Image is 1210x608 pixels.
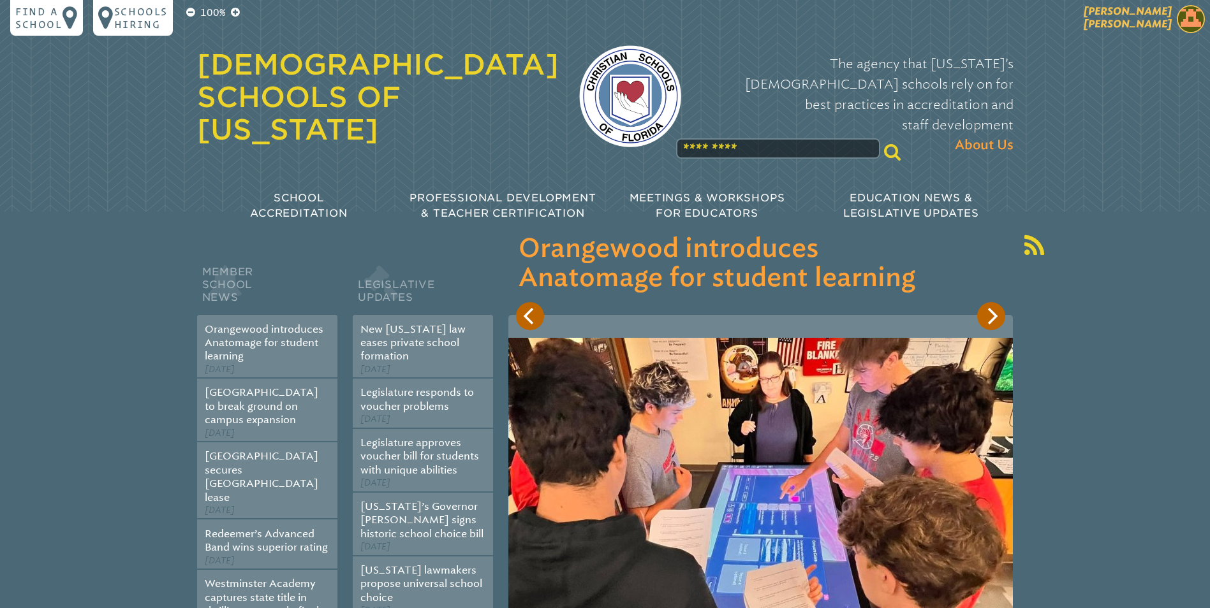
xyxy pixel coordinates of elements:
[409,192,596,219] span: Professional Development & Teacher Certification
[205,528,328,553] a: Redeemer’s Advanced Band wins superior rating
[360,500,483,540] a: [US_STATE]’s Governor [PERSON_NAME] signs historic school choice bill
[197,48,559,146] a: [DEMOGRAPHIC_DATA] Schools of [US_STATE]
[977,302,1005,330] button: Next
[205,450,318,503] a: [GEOGRAPHIC_DATA] secures [GEOGRAPHIC_DATA] lease
[198,5,228,20] p: 100%
[360,414,390,424] span: [DATE]
[197,263,337,315] h2: Member School News
[250,192,347,219] span: School Accreditation
[360,323,466,363] a: New [US_STATE] law eases private school formation
[1177,5,1205,33] img: 6518bdb3e4f5543f85f5a9e4dea2bdaa
[205,386,318,426] a: [GEOGRAPHIC_DATA] to break ground on campus expansion
[15,5,63,31] p: Find a school
[360,364,390,375] span: [DATE]
[360,477,390,488] span: [DATE]
[579,45,681,147] img: csf-logo-web-colors.png
[519,235,1003,293] h3: Orangewood introduces Anatomage for student learning
[205,505,235,516] span: [DATE]
[205,428,235,438] span: [DATE]
[360,541,390,552] span: [DATE]
[630,192,785,219] span: Meetings & Workshops for Educators
[955,135,1014,156] span: About Us
[360,437,479,476] a: Legislature approves voucher bill for students with unique abilities
[843,192,979,219] span: Education News & Legislative Updates
[516,302,544,330] button: Previous
[205,555,235,566] span: [DATE]
[114,5,168,31] p: Schools Hiring
[205,364,235,375] span: [DATE]
[360,386,474,412] a: Legislature responds to voucher problems
[702,54,1014,156] p: The agency that [US_STATE]’s [DEMOGRAPHIC_DATA] schools rely on for best practices in accreditati...
[1084,5,1172,30] span: [PERSON_NAME] [PERSON_NAME]
[353,263,493,315] h2: Legislative Updates
[205,323,323,363] a: Orangewood introduces Anatomage for student learning
[360,564,482,604] a: [US_STATE] lawmakers propose universal school choice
